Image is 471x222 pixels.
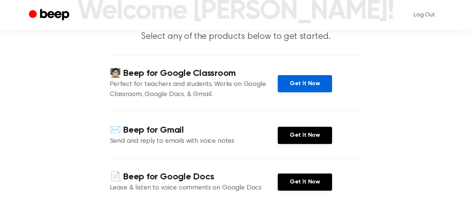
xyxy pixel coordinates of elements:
[278,173,332,191] a: Get It Now
[278,75,332,92] a: Get It Now
[29,8,71,22] a: Beep
[110,136,278,147] p: Send and reply to emails with voice notes
[110,183,278,193] p: Leave & listen to voice comments on Google Docs
[110,67,278,80] h4: 🧑🏻‍🏫 Beep for Google Classroom
[110,171,278,183] h4: 📄 Beep for Google Docs
[110,124,278,136] h4: ✉️ Beep for Gmail
[278,127,332,144] a: Get It Now
[92,31,380,43] p: Select any of the products below to get started.
[110,80,278,100] p: Perfect for teachers and students. Works on Google Classroom, Google Docs, & Gmail.
[406,6,443,24] a: Log Out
